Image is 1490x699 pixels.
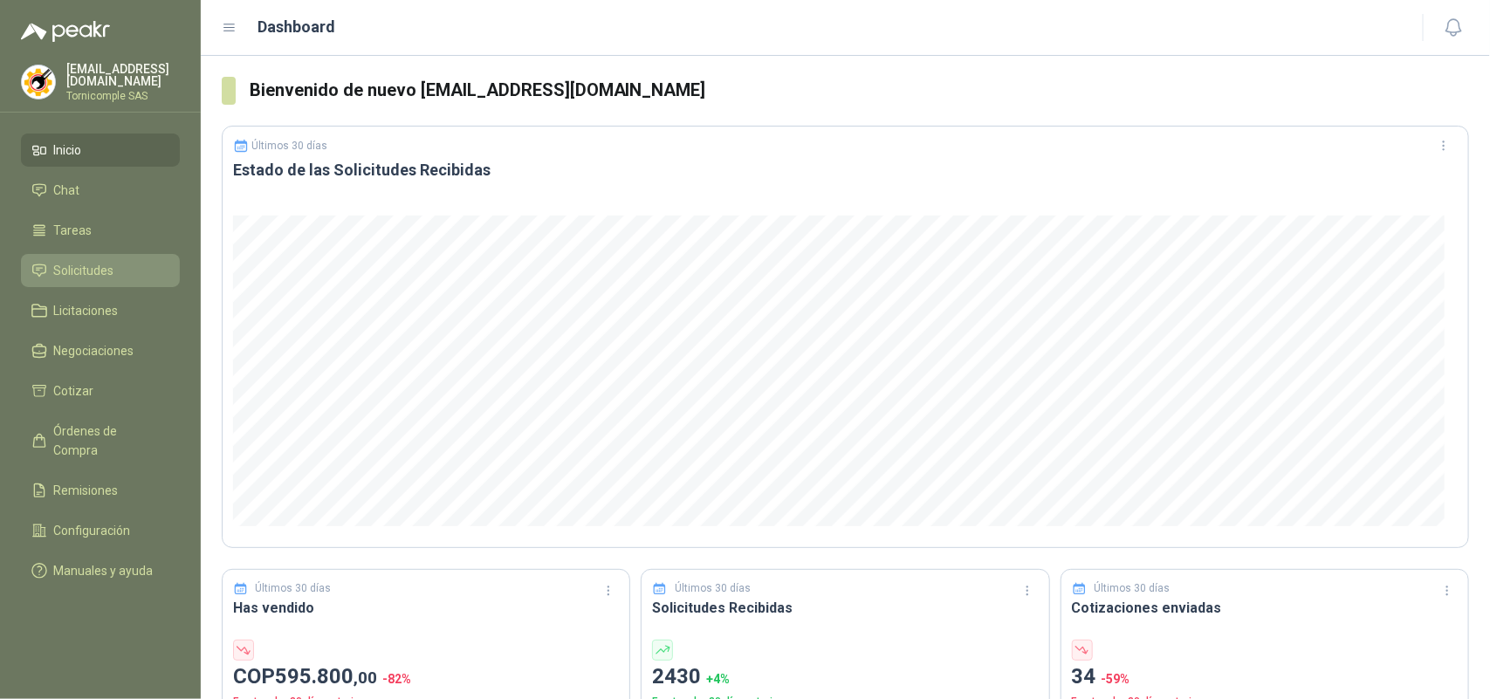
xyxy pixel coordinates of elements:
[275,664,377,689] span: 595.800
[652,661,1038,694] p: 2430
[54,301,119,320] span: Licitaciones
[233,661,619,694] p: COP
[233,160,1458,181] h3: Estado de las Solicitudes Recibidas
[54,421,163,460] span: Órdenes de Compra
[652,597,1038,619] h3: Solicitudes Recibidas
[54,561,154,580] span: Manuales y ayuda
[250,77,1469,104] h3: Bienvenido de nuevo [EMAIL_ADDRESS][DOMAIN_NAME]
[54,261,114,280] span: Solicitudes
[1072,597,1458,619] h3: Cotizaciones enviadas
[66,91,180,101] p: Tornicomple SAS
[54,221,93,240] span: Tareas
[21,415,180,467] a: Órdenes de Compra
[21,474,180,507] a: Remisiones
[54,521,131,540] span: Configuración
[54,381,94,401] span: Cotizar
[21,294,180,327] a: Licitaciones
[675,580,751,597] p: Últimos 30 días
[233,597,619,619] h3: Has vendido
[54,341,134,360] span: Negociaciones
[21,134,180,167] a: Inicio
[258,15,336,39] h1: Dashboard
[21,174,180,207] a: Chat
[21,214,180,247] a: Tareas
[54,181,80,200] span: Chat
[1094,580,1170,597] p: Últimos 30 días
[1102,672,1130,686] span: -59 %
[54,481,119,500] span: Remisiones
[354,668,377,688] span: ,00
[22,65,55,99] img: Company Logo
[66,63,180,87] p: [EMAIL_ADDRESS][DOMAIN_NAME]
[706,672,730,686] span: + 4 %
[252,140,328,152] p: Últimos 30 días
[21,554,180,587] a: Manuales y ayuda
[21,334,180,367] a: Negociaciones
[21,21,110,42] img: Logo peakr
[1072,661,1458,694] p: 34
[21,254,180,287] a: Solicitudes
[54,140,82,160] span: Inicio
[21,514,180,547] a: Configuración
[382,672,411,686] span: -82 %
[256,580,332,597] p: Últimos 30 días
[21,374,180,408] a: Cotizar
